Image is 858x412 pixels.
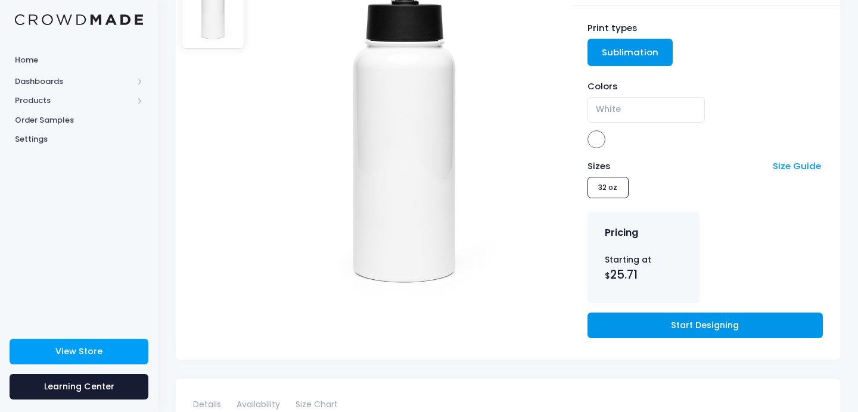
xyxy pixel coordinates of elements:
[44,380,114,392] span: Learning Center
[587,97,705,123] span: White
[605,227,638,239] h4: Pricing
[15,14,143,26] img: Logo
[610,267,638,283] span: 25.71
[15,76,133,88] span: Dashboards
[15,114,143,126] span: Order Samples
[15,133,143,145] span: Settings
[587,313,823,338] a: Start Designing
[10,339,148,364] a: View Store
[587,39,673,66] a: Sublimation
[587,21,823,35] div: Print types
[582,160,767,173] div: Sizes
[773,160,821,172] a: Size Guide
[596,103,621,116] span: White
[605,254,682,283] div: Starting at $
[10,374,148,399] a: Learning Center
[55,345,102,357] span: View Store
[15,54,143,66] span: Home
[587,80,823,93] div: Colors
[15,95,133,107] span: Products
